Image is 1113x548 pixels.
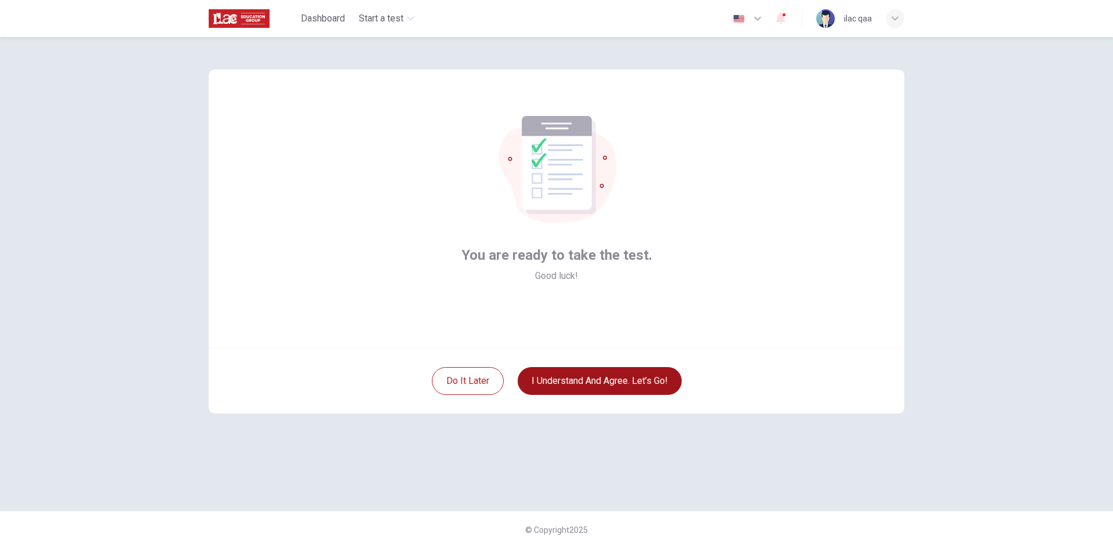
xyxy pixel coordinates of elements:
span: © Copyright 2025 [525,525,588,535]
span: Dashboard [301,12,345,26]
span: Good luck! [535,269,578,283]
span: Start a test [359,12,403,26]
img: Profile picture [816,9,835,28]
div: ilac qaa [844,12,872,26]
button: I understand and agree. Let’s go! [518,367,682,395]
img: en [732,14,746,23]
img: ILAC logo [209,7,270,30]
a: ILAC logo [209,7,296,30]
button: Start a test [354,8,419,29]
span: You are ready to take the test. [461,246,652,264]
button: Dashboard [296,8,350,29]
button: Do it later [432,367,504,395]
